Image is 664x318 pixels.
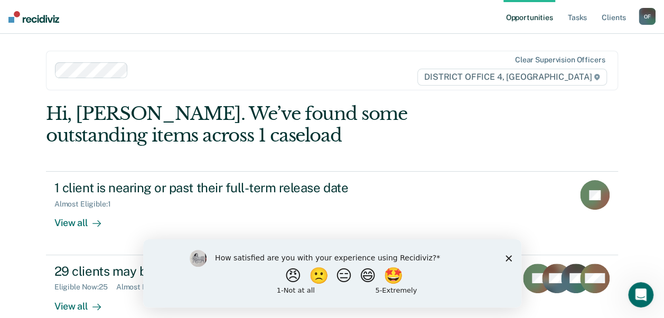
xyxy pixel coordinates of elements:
div: Clear supervision officers [515,55,605,64]
div: Almost Eligible : 4 [116,283,183,292]
iframe: Intercom live chat [628,282,653,307]
div: Almost Eligible : 1 [54,200,119,209]
iframe: Survey by Kim from Recidiviz [143,239,521,307]
span: DISTRICT OFFICE 4, [GEOGRAPHIC_DATA] [417,69,607,86]
img: Recidiviz [8,11,59,23]
div: View all [54,209,114,229]
div: O F [639,8,656,25]
button: OF [639,8,656,25]
a: 1 client is nearing or past their full-term release dateAlmost Eligible:1View all [46,171,618,255]
div: 1 client is nearing or past their full-term release date [54,180,425,195]
div: View all [54,292,114,312]
div: Eligible Now : 25 [54,283,116,292]
div: Hi, [PERSON_NAME]. We’ve found some outstanding items across 1 caseload [46,103,504,146]
div: 29 clients may be eligible for earned discharge [54,264,425,279]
